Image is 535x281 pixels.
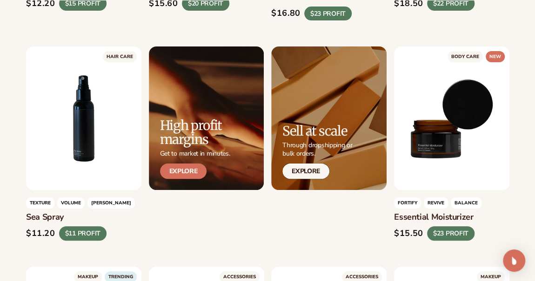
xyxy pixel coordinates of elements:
[271,8,301,19] div: $16.80
[394,229,423,239] div: $15.50
[160,163,207,179] a: Explore
[26,229,55,239] div: $11.20
[282,141,353,158] p: Through dropshipping or bulk orders.
[87,197,135,209] span: [PERSON_NAME]
[427,226,474,241] div: $23 PROFIT
[282,124,353,138] h2: Sell at scale
[57,197,85,209] span: volume
[26,197,54,209] span: Texture
[503,249,525,272] div: Open Intercom Messenger
[160,118,264,147] h2: High profit margins
[304,6,352,20] div: $23 PROFIT
[282,163,329,179] a: Explore
[424,197,448,209] span: revive
[59,226,107,241] div: $11 PROFIT
[394,212,509,222] h3: Essential moisturizer
[451,197,481,209] span: balance
[26,212,141,222] h3: Sea spray
[160,150,264,158] p: Get to market in minutes.
[394,197,421,209] span: fortify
